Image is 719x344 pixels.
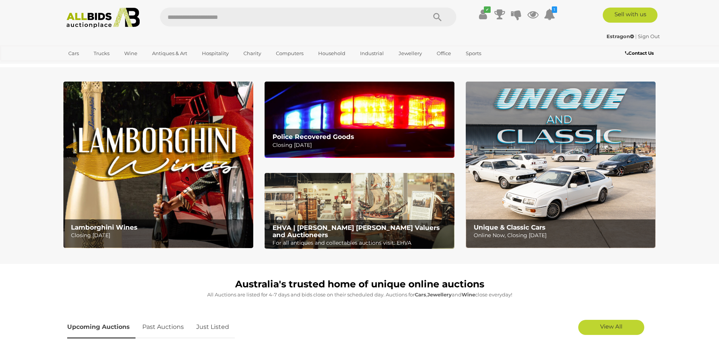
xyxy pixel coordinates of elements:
[265,173,454,249] img: EHVA | Evans Hastings Valuers and Auctioneers
[625,49,656,57] a: Contact Us
[474,231,651,240] p: Online Now, Closing [DATE]
[394,47,427,60] a: Jewellery
[466,82,656,248] img: Unique & Classic Cars
[625,50,654,56] b: Contact Us
[477,8,489,21] a: ✔
[273,140,450,150] p: Closing [DATE]
[461,47,486,60] a: Sports
[191,316,235,338] a: Just Listed
[63,47,84,60] a: Cars
[239,47,266,60] a: Charity
[607,33,634,39] strong: Estragon
[578,320,644,335] a: View All
[544,8,555,21] a: 1
[271,47,308,60] a: Computers
[67,279,652,290] h1: Australia's trusted home of unique online auctions
[635,33,637,39] span: |
[63,60,127,72] a: [GEOGRAPHIC_DATA]
[313,47,350,60] a: Household
[484,6,491,13] i: ✔
[63,82,253,248] img: Lamborghini Wines
[600,323,622,330] span: View All
[607,33,635,39] a: Estragon
[137,316,189,338] a: Past Auctions
[265,82,454,157] a: Police Recovered Goods Police Recovered Goods Closing [DATE]
[355,47,389,60] a: Industrial
[71,231,249,240] p: Closing [DATE]
[62,8,144,28] img: Allbids.com.au
[265,82,454,157] img: Police Recovered Goods
[273,224,440,239] b: EHVA | [PERSON_NAME] [PERSON_NAME] Valuers and Auctioneers
[474,224,545,231] b: Unique & Classic Cars
[71,224,137,231] b: Lamborghini Wines
[67,290,652,299] p: All Auctions are listed for 4-7 days and bids close on their scheduled day. Auctions for , and cl...
[462,292,475,298] strong: Wine
[63,82,253,248] a: Lamborghini Wines Lamborghini Wines Closing [DATE]
[273,133,354,140] b: Police Recovered Goods
[67,316,135,338] a: Upcoming Auctions
[119,47,142,60] a: Wine
[197,47,234,60] a: Hospitality
[427,292,452,298] strong: Jewellery
[265,173,454,249] a: EHVA | Evans Hastings Valuers and Auctioneers EHVA | [PERSON_NAME] [PERSON_NAME] Valuers and Auct...
[432,47,456,60] a: Office
[415,292,426,298] strong: Cars
[638,33,660,39] a: Sign Out
[273,238,450,248] p: For all antiques and collectables auctions visit: EHVA
[552,6,557,13] i: 1
[603,8,657,23] a: Sell with us
[466,82,656,248] a: Unique & Classic Cars Unique & Classic Cars Online Now, Closing [DATE]
[419,8,456,26] button: Search
[89,47,114,60] a: Trucks
[147,47,192,60] a: Antiques & Art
